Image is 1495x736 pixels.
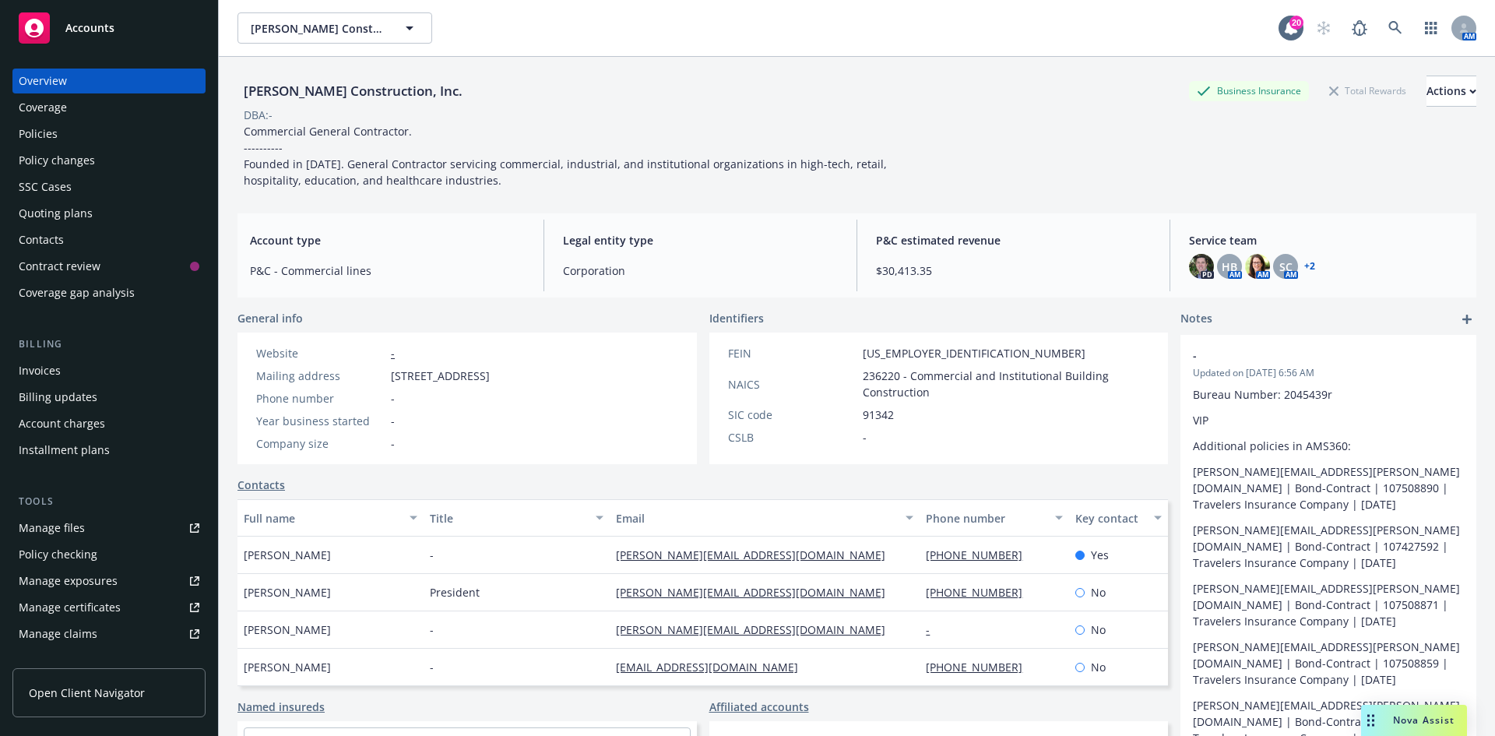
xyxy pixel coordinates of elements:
[12,411,206,436] a: Account charges
[1193,639,1464,688] p: [PERSON_NAME][EMAIL_ADDRESS][PERSON_NAME][DOMAIN_NAME] | Bond-Contract | 107508859 | Travelers In...
[12,569,206,593] a: Manage exposures
[1361,705,1381,736] div: Drag to move
[1193,438,1464,454] p: Additional policies in AMS360:
[876,232,1151,248] span: P&C estimated revenue
[1222,259,1237,275] span: HB
[1289,16,1303,30] div: 20
[256,390,385,407] div: Phone number
[926,548,1035,562] a: [PHONE_NUMBER]
[19,622,97,646] div: Manage claims
[728,345,857,361] div: FEIN
[728,376,857,393] div: NAICS
[1393,713,1455,727] span: Nova Assist
[1180,310,1212,329] span: Notes
[244,547,331,563] span: [PERSON_NAME]
[1279,259,1293,275] span: SC
[709,699,809,715] a: Affiliated accounts
[616,510,896,526] div: Email
[876,262,1151,279] span: $30,413.35
[12,174,206,199] a: SSC Cases
[1321,81,1414,100] div: Total Rewards
[19,227,64,252] div: Contacts
[19,254,100,279] div: Contract review
[12,648,206,673] a: Manage BORs
[19,438,110,463] div: Installment plans
[250,232,525,248] span: Account type
[391,368,490,384] span: [STREET_ADDRESS]
[19,69,67,93] div: Overview
[926,622,942,637] a: -
[1193,522,1464,571] p: [PERSON_NAME][EMAIL_ADDRESS][PERSON_NAME][DOMAIN_NAME] | Bond-Contract | 107427592 | Travelers In...
[863,368,1150,400] span: 236220 - Commercial and Institutional Building Construction
[19,595,121,620] div: Manage certificates
[19,201,93,226] div: Quoting plans
[391,413,395,429] span: -
[12,148,206,173] a: Policy changes
[1361,705,1467,736] button: Nova Assist
[1193,366,1464,380] span: Updated on [DATE] 6:56 AM
[1193,463,1464,512] p: [PERSON_NAME][EMAIL_ADDRESS][PERSON_NAME][DOMAIN_NAME] | Bond-Contract | 107508890 | Travelers In...
[19,648,92,673] div: Manage BORs
[12,254,206,279] a: Contract review
[12,516,206,541] a: Manage files
[1075,510,1145,526] div: Key contact
[19,121,58,146] div: Policies
[19,174,72,199] div: SSC Cases
[12,121,206,146] a: Policies
[12,95,206,120] a: Coverage
[19,542,97,567] div: Policy checking
[1308,12,1339,44] a: Start snowing
[244,659,331,675] span: [PERSON_NAME]
[256,368,385,384] div: Mailing address
[1069,499,1168,537] button: Key contact
[1193,386,1464,403] p: Bureau Number: 2045439r
[926,585,1035,600] a: [PHONE_NUMBER]
[19,516,85,541] div: Manage files
[251,20,385,37] span: [PERSON_NAME] Construction, Inc.
[1426,76,1476,106] div: Actions
[863,345,1085,361] span: [US_EMPLOYER_IDENTIFICATION_NUMBER]
[237,699,325,715] a: Named insureds
[12,336,206,352] div: Billing
[1091,659,1106,675] span: No
[1304,262,1315,271] a: +2
[12,227,206,252] a: Contacts
[237,499,424,537] button: Full name
[65,22,114,34] span: Accounts
[237,477,285,493] a: Contacts
[1193,347,1423,364] span: -
[256,345,385,361] div: Website
[430,510,586,526] div: Title
[19,95,67,120] div: Coverage
[616,548,898,562] a: [PERSON_NAME][EMAIL_ADDRESS][DOMAIN_NAME]
[616,622,898,637] a: [PERSON_NAME][EMAIL_ADDRESS][DOMAIN_NAME]
[19,358,61,383] div: Invoices
[19,411,105,436] div: Account charges
[12,201,206,226] a: Quoting plans
[616,660,811,674] a: [EMAIL_ADDRESS][DOMAIN_NAME]
[1189,254,1214,279] img: photo
[926,510,1045,526] div: Phone number
[863,407,894,423] span: 91342
[728,407,857,423] div: SIC code
[616,585,898,600] a: [PERSON_NAME][EMAIL_ADDRESS][DOMAIN_NAME]
[12,69,206,93] a: Overview
[1380,12,1411,44] a: Search
[12,358,206,383] a: Invoices
[12,438,206,463] a: Installment plans
[12,542,206,567] a: Policy checking
[863,429,867,445] span: -
[244,124,890,188] span: Commercial General Contractor. ---------- Founded in [DATE]. General Contractor servicing commerc...
[391,346,395,361] a: -
[244,622,331,638] span: [PERSON_NAME]
[563,232,838,248] span: Legal entity type
[926,660,1035,674] a: [PHONE_NUMBER]
[12,622,206,646] a: Manage claims
[1245,254,1270,279] img: photo
[1416,12,1447,44] a: Switch app
[1458,310,1476,329] a: add
[1189,232,1464,248] span: Service team
[12,494,206,509] div: Tools
[244,510,400,526] div: Full name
